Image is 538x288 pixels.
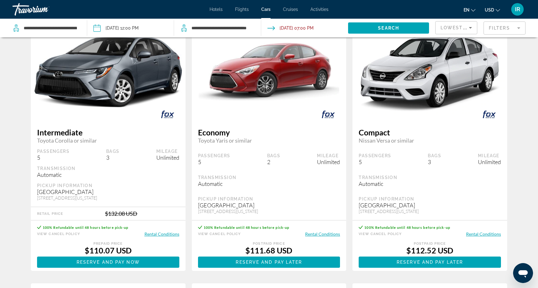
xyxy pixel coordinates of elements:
[484,21,526,35] button: Filter
[198,158,230,165] div: 5
[428,153,441,158] div: Bags
[267,158,281,165] div: 2
[261,7,271,12] a: Cars
[37,128,179,137] span: Intermediate
[37,166,179,171] div: Transmission
[198,153,230,158] div: Passengers
[37,137,179,144] span: Toyota Corolla or similar
[310,107,346,121] img: FOX
[378,26,399,31] span: Search
[31,23,186,120] img: primary.png
[198,242,340,246] div: Postpaid Price
[93,19,139,37] button: Pickup date: Oct 02, 2025 12:00 PM
[37,195,179,201] div: [STREET_ADDRESS][US_STATE]
[283,7,298,12] a: Cruises
[359,209,501,214] div: [STREET_ADDRESS][US_STATE]
[106,154,120,161] div: 3
[359,246,501,255] div: $112.52 USD
[236,260,302,265] span: Reserve and pay later
[267,153,281,158] div: Bags
[513,263,533,283] iframe: Button to launch messaging window
[37,212,63,216] div: Retail Price
[359,180,501,187] div: Automatic
[485,5,500,14] button: Change currency
[515,6,520,12] span: IR
[509,3,526,16] button: User Menu
[359,153,391,158] div: Passengers
[198,137,340,144] span: Toyota Yaris or similar
[441,25,480,30] span: Lowest Price
[150,107,186,121] img: FOX
[466,231,501,237] button: Rental Conditions
[359,231,402,237] button: View Cancel Policy
[37,149,69,154] div: Passengers
[106,149,120,154] div: Bags
[198,202,340,209] div: [GEOGRAPHIC_DATA]
[210,7,223,12] a: Hotels
[37,257,179,268] button: Reserve and pay now
[105,210,137,217] div: $132.08 USD
[359,137,501,144] span: Nissan Versa or similar
[359,196,501,202] div: Pickup Information
[478,158,501,165] div: Unlimited
[352,27,507,116] img: primary.png
[471,107,507,121] img: FOX
[478,153,501,158] div: Mileage
[359,257,501,268] button: Reserve and pay later
[359,158,391,165] div: 5
[198,175,340,180] div: Transmission
[192,40,347,104] img: primary.png
[37,154,69,161] div: 5
[348,22,429,34] button: Search
[37,242,179,246] div: Prepaid Price
[317,158,340,165] div: Unlimited
[441,24,472,31] mat-select: Sort by
[359,128,501,137] span: Compact
[198,128,340,137] span: Economy
[37,231,80,237] button: View Cancel Policy
[198,231,241,237] button: View Cancel Policy
[204,225,290,229] span: 100% Refundable until 48 hours before pick-up
[156,154,179,161] div: Unlimited
[359,175,501,180] div: Transmission
[144,231,179,237] button: Rental Conditions
[12,1,75,17] a: Travorium
[77,260,140,265] span: Reserve and pay now
[305,231,340,237] button: Rental Conditions
[317,153,340,158] div: Mileage
[37,188,179,195] div: [GEOGRAPHIC_DATA]
[364,225,450,229] span: 100% Refundable until 48 hours before pick-up
[156,149,179,154] div: Mileage
[359,242,501,246] div: Postpaid Price
[428,158,441,165] div: 3
[310,7,328,12] a: Activities
[267,19,314,37] button: Drop-off date: Oct 04, 2025 07:00 PM
[198,209,340,214] div: [STREET_ADDRESS][US_STATE]
[43,225,129,229] span: 100% Refundable until 48 hours before pick-up
[235,7,249,12] a: Flights
[37,171,179,178] div: Automatic
[198,196,340,202] div: Pickup Information
[485,7,494,12] span: USD
[397,260,463,265] span: Reserve and pay later
[37,183,179,188] div: Pickup Information
[37,246,179,255] div: $110.07 USD
[464,5,475,14] button: Change language
[464,7,470,12] span: en
[198,180,340,187] div: Automatic
[198,246,340,255] div: $111.68 USD
[198,257,340,268] button: Reserve and pay later
[359,202,501,209] div: [GEOGRAPHIC_DATA]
